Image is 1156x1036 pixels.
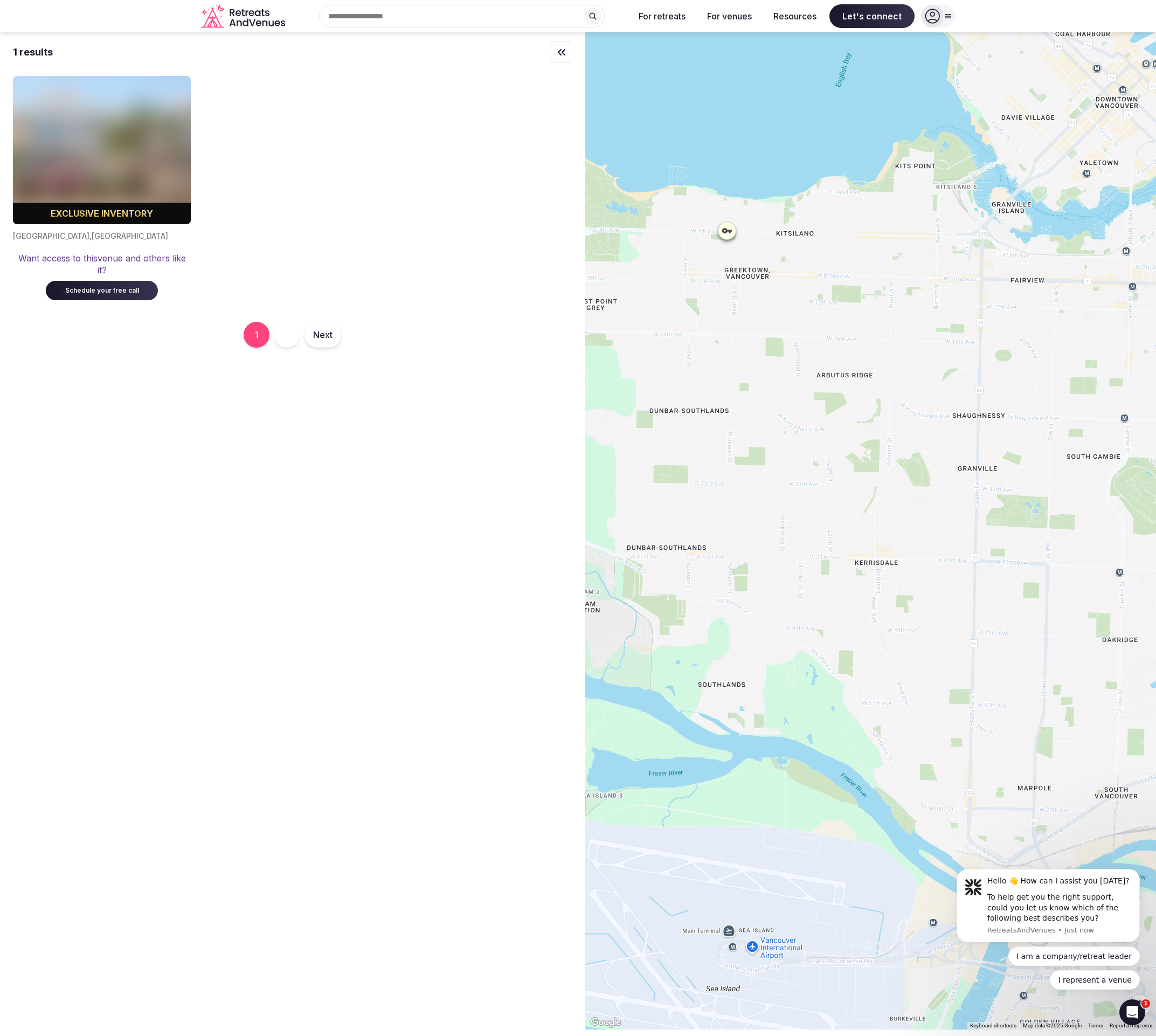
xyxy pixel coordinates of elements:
div: Schedule your free call [59,286,145,295]
div: 1 results [13,45,53,59]
a: Visit the homepage [201,4,287,29]
button: Resources [765,4,825,28]
div: Exclusive inventory [13,207,191,220]
button: Next [304,322,342,348]
svg: Retreats and Venues company logo [201,4,287,29]
span: , [89,231,92,240]
div: Want access to this venue and others like it? [13,252,191,277]
span: [GEOGRAPHIC_DATA] [92,231,168,240]
button: For venues [698,4,760,28]
iframe: Intercom notifications message [940,859,1156,996]
button: For retreats [630,4,694,28]
a: Schedule your free call [46,284,158,295]
button: Keyboard shortcuts [970,1022,1016,1030]
span: [GEOGRAPHIC_DATA] [13,231,89,240]
span: Let's connect [829,4,915,28]
img: Google [588,1016,624,1030]
img: Blurred cover image for a premium venue [13,76,191,224]
span: 1 [1141,999,1150,1008]
a: Open this area in Google Maps (opens a new window) [588,1016,624,1030]
a: Report a map error [1110,1023,1153,1028]
a: Terms (opens in new tab) [1088,1023,1103,1028]
iframe: Intercom live chat [1119,999,1145,1025]
span: Map data ©2025 Google [1023,1023,1082,1028]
